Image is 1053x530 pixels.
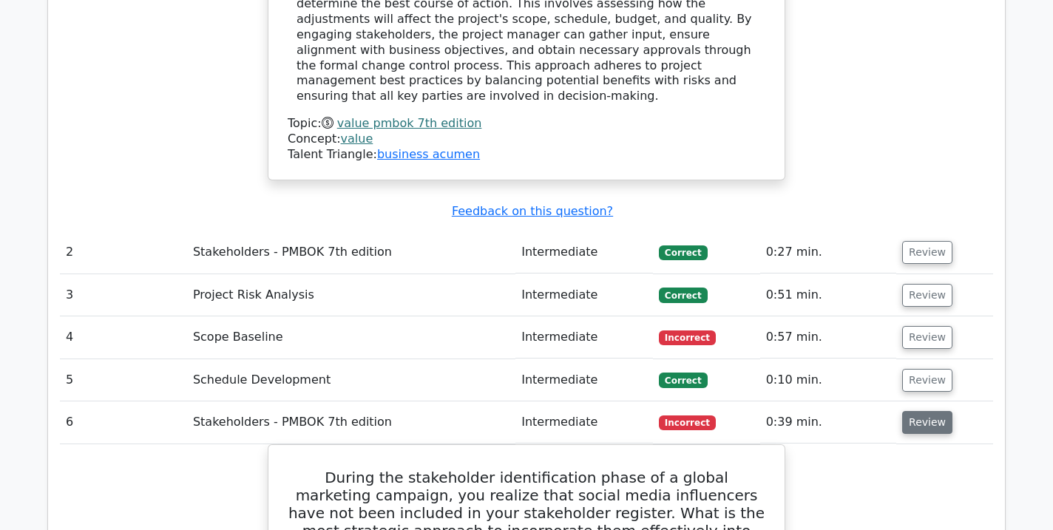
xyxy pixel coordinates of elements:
span: Correct [659,245,707,260]
td: Schedule Development [187,359,515,401]
button: Review [902,411,952,434]
div: Concept: [288,132,765,147]
a: Feedback on this question? [452,204,613,218]
td: Scope Baseline [187,316,515,359]
td: Intermediate [515,359,653,401]
button: Review [902,284,952,307]
td: 0:57 min. [760,316,896,359]
td: Intermediate [515,316,653,359]
a: value [341,132,373,146]
td: 0:27 min. [760,231,896,274]
td: 0:39 min. [760,401,896,444]
a: value pmbok 7th edition [337,116,482,130]
span: Correct [659,373,707,387]
td: Intermediate [515,401,653,444]
button: Review [902,241,952,264]
span: Incorrect [659,330,716,345]
div: Talent Triangle: [288,116,765,162]
td: Project Risk Analysis [187,274,515,316]
td: Intermediate [515,231,653,274]
td: 6 [60,401,187,444]
span: Correct [659,288,707,302]
td: 4 [60,316,187,359]
button: Review [902,369,952,392]
a: business acumen [377,147,480,161]
button: Review [902,326,952,349]
td: 5 [60,359,187,401]
td: Intermediate [515,274,653,316]
td: 2 [60,231,187,274]
td: Stakeholders - PMBOK 7th edition [187,401,515,444]
div: Topic: [288,116,765,132]
td: 3 [60,274,187,316]
span: Incorrect [659,415,716,430]
td: Stakeholders - PMBOK 7th edition [187,231,515,274]
td: 0:10 min. [760,359,896,401]
td: 0:51 min. [760,274,896,316]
